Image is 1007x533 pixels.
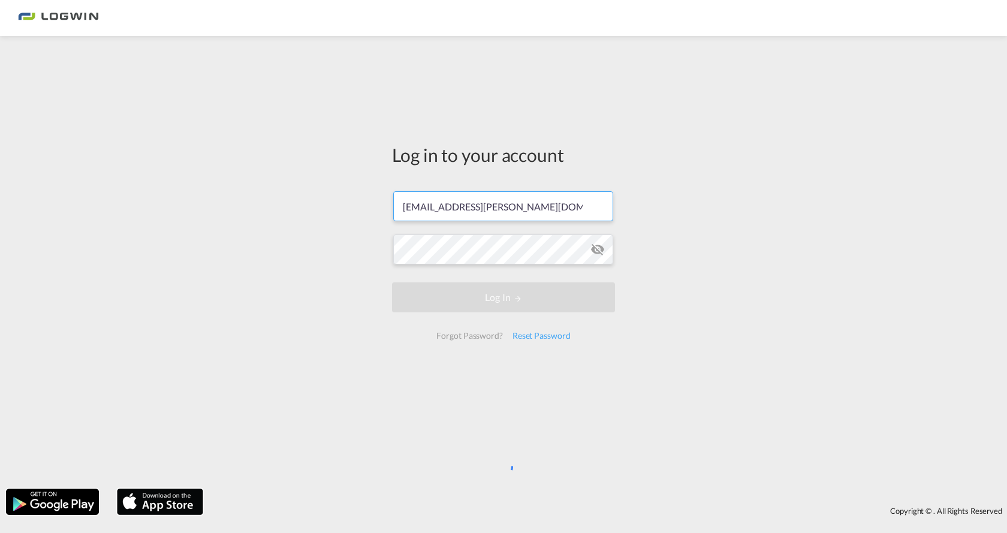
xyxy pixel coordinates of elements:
[5,487,100,516] img: google.png
[18,5,99,32] img: bc73a0e0d8c111efacd525e4c8ad7d32.png
[209,501,1007,521] div: Copyright © . All Rights Reserved
[432,325,507,347] div: Forgot Password?
[590,242,605,257] md-icon: icon-eye-off
[116,487,204,516] img: apple.png
[392,142,615,167] div: Log in to your account
[392,282,615,312] button: LOGIN
[393,191,613,221] input: Enter email/phone number
[508,325,575,347] div: Reset Password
